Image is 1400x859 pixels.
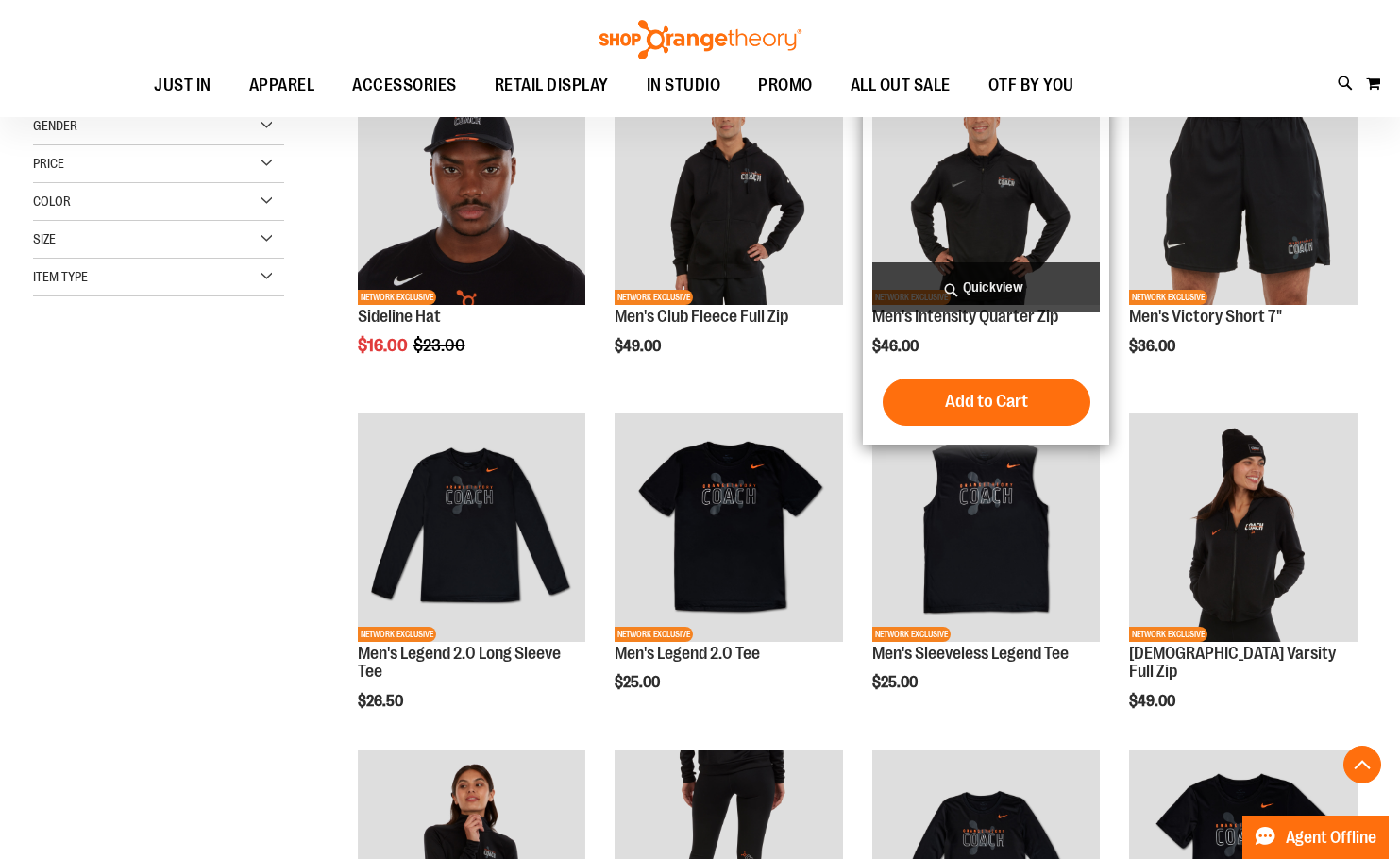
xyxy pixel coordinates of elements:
div: product [1120,67,1367,402]
span: Color [33,194,71,209]
span: Item Type [33,269,88,284]
span: Agent Offline [1286,829,1376,847]
span: $36.00 [1129,338,1178,355]
span: ALL OUT SALE [851,64,951,107]
span: Gender [33,118,77,133]
span: APPAREL [249,64,315,107]
span: NETWORK EXCLUSIVE [872,627,951,642]
span: NETWORK EXCLUSIVE [358,627,436,642]
span: Add to Cart [945,391,1028,412]
div: product [348,67,596,402]
span: $26.50 [358,693,406,710]
a: Sideline Hat [358,307,441,326]
span: $16.00 [358,336,411,355]
span: NETWORK EXCLUSIVE [358,290,436,305]
img: OTF Ladies Coach FA23 Varsity Full Zip - Black primary image [1129,413,1358,642]
img: OTF Mens Coach FA23 Club Fleece Full Zip - Black primary image [615,76,843,305]
span: $25.00 [872,674,920,691]
span: ACCESSORIES [352,64,457,107]
a: OTF Mens Coach FA23 Legend Sleeveless Tee - Black primary imageNETWORK EXCLUSIVE [872,413,1101,645]
div: product [605,404,852,739]
a: Quickview [872,262,1101,312]
button: Add to Cart [883,379,1090,426]
img: Shop Orangetheory [597,20,804,59]
span: $23.00 [413,336,468,355]
img: OTF Mens Coach FA23 Intensity Quarter Zip - Black primary image [872,76,1101,305]
span: $46.00 [872,338,921,355]
a: Men's Legend 2.0 Tee [615,644,760,663]
span: RETAIL DISPLAY [495,64,609,107]
span: $49.00 [1129,693,1178,710]
a: Men's Intensity Quarter Zip [872,307,1058,326]
a: Men's Victory Short 7" [1129,307,1282,326]
img: OTF Mens Coach FA23 Victory Short - Black primary image [1129,76,1358,305]
a: [DEMOGRAPHIC_DATA] Varsity Full Zip [1129,644,1336,682]
a: OTF Mens Coach FA23 Intensity Quarter Zip - Black primary imageNETWORK EXCLUSIVE [872,76,1101,308]
img: Sideline Hat primary image [358,76,586,305]
a: OTF Mens Coach FA23 Legend 2.0 LS Tee - Black primary imageNETWORK EXCLUSIVE [358,413,586,645]
img: OTF Mens Coach FA23 Legend 2.0 LS Tee - Black primary image [358,413,586,642]
a: OTF Mens Coach FA23 Victory Short - Black primary imageNETWORK EXCLUSIVE [1129,76,1358,308]
div: product [1120,404,1367,758]
span: PROMO [758,64,813,107]
div: product [348,404,596,758]
span: NETWORK EXCLUSIVE [615,627,693,642]
span: Price [33,156,64,171]
a: Sideline Hat primary imageSALENETWORK EXCLUSIVE [358,76,586,308]
div: product [605,67,852,402]
a: Men's Legend 2.0 Long Sleeve Tee [358,644,561,682]
div: product [863,67,1110,444]
a: OTF Ladies Coach FA23 Varsity Full Zip - Black primary imageNETWORK EXCLUSIVE [1129,413,1358,645]
a: OTF Mens Coach FA23 Legend 2.0 SS Tee - Black primary imageNETWORK EXCLUSIVE [615,413,843,645]
img: OTF Mens Coach FA23 Legend 2.0 SS Tee - Black primary image [615,413,843,642]
a: Men's Club Fleece Full Zip [615,307,788,326]
a: OTF Mens Coach FA23 Club Fleece Full Zip - Black primary imageNETWORK EXCLUSIVE [615,76,843,308]
span: $49.00 [615,338,664,355]
span: OTF BY YOU [988,64,1074,107]
span: IN STUDIO [647,64,721,107]
span: NETWORK EXCLUSIVE [1129,627,1207,642]
button: Back To Top [1343,746,1381,783]
a: Men's Sleeveless Legend Tee [872,644,1069,663]
span: NETWORK EXCLUSIVE [1129,290,1207,305]
span: Size [33,231,56,246]
img: OTF Mens Coach FA23 Legend Sleeveless Tee - Black primary image [872,413,1101,642]
button: Agent Offline [1242,816,1389,859]
span: NETWORK EXCLUSIVE [615,290,693,305]
span: JUST IN [154,64,211,107]
span: $25.00 [615,674,663,691]
div: product [863,404,1110,739]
